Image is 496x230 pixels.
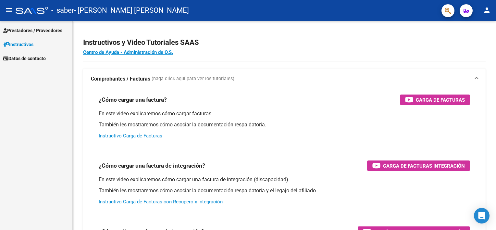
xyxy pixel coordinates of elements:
button: Carga de Facturas Integración [367,160,470,171]
p: También les mostraremos cómo asociar la documentación respaldatoria. [99,121,470,128]
p: En este video explicaremos cómo cargar facturas. [99,110,470,117]
span: (haga click aquí para ver los tutoriales) [152,75,234,83]
a: Instructivo Carga de Facturas [99,133,162,139]
span: - [PERSON_NAME] [PERSON_NAME] [74,3,189,18]
span: - saber [51,3,74,18]
mat-icon: menu [5,6,13,14]
span: Prestadores / Proveedores [3,27,62,34]
span: Carga de Facturas [416,96,465,104]
strong: Comprobantes / Facturas [91,75,150,83]
h3: ¿Cómo cargar una factura? [99,95,167,104]
h2: Instructivos y Video Tutoriales SAAS [83,36,486,49]
h3: ¿Cómo cargar una factura de integración? [99,161,205,170]
a: Instructivo Carga de Facturas con Recupero x Integración [99,199,223,205]
mat-icon: person [483,6,491,14]
a: Centro de Ayuda - Administración de O.S. [83,49,173,55]
span: Datos de contacto [3,55,46,62]
span: Carga de Facturas Integración [383,162,465,170]
div: Open Intercom Messenger [474,208,490,224]
p: También les mostraremos cómo asociar la documentación respaldatoria y el legajo del afiliado. [99,187,470,194]
button: Carga de Facturas [400,95,470,105]
p: En este video explicaremos cómo cargar una factura de integración (discapacidad). [99,176,470,183]
mat-expansion-panel-header: Comprobantes / Facturas (haga click aquí para ver los tutoriales) [83,69,486,89]
span: Instructivos [3,41,33,48]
